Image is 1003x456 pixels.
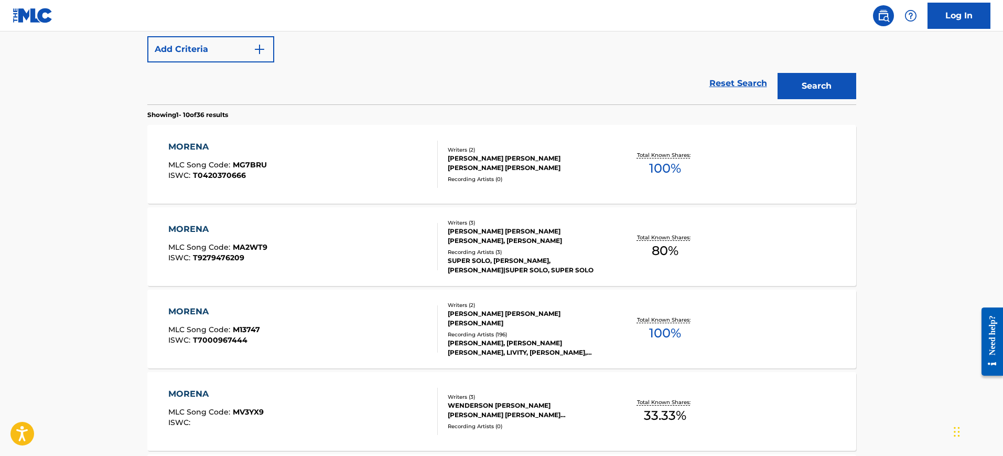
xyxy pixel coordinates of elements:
[233,242,267,252] span: MA2WT9
[877,9,890,22] img: search
[873,5,894,26] a: Public Search
[448,338,606,357] div: [PERSON_NAME], [PERSON_NAME] [PERSON_NAME], LIVITY, [PERSON_NAME], [PERSON_NAME]
[168,305,260,318] div: MORENA
[193,171,246,180] span: T0420370666
[147,207,856,286] a: MORENAMLC Song Code:MA2WT9ISWC:T9279476209Writers (3)[PERSON_NAME] [PERSON_NAME] [PERSON_NAME], [...
[637,234,693,241] p: Total Known Shares:
[637,316,693,324] p: Total Known Shares:
[704,72,772,95] a: Reset Search
[448,309,606,328] div: [PERSON_NAME] [PERSON_NAME] [PERSON_NAME]
[147,372,856,451] a: MORENAMLC Song Code:MV3YX9ISWC:Writers (3)WENDERSON [PERSON_NAME] [PERSON_NAME] [PERSON_NAME] [PE...
[637,151,693,159] p: Total Known Shares:
[637,398,693,406] p: Total Known Shares:
[147,36,274,62] button: Add Criteria
[233,407,264,417] span: MV3YX9
[951,406,1003,456] iframe: Chat Widget
[147,290,856,368] a: MORENAMLC Song Code:M13747ISWC:T7000967444Writers (2)[PERSON_NAME] [PERSON_NAME] [PERSON_NAME]Rec...
[168,253,193,262] span: ISWC :
[233,160,267,169] span: MG7BRU
[778,73,856,99] button: Search
[168,141,267,153] div: MORENA
[974,304,1003,380] iframe: Resource Center
[649,324,681,343] span: 100 %
[954,416,960,448] div: Drag
[448,256,606,275] div: SUPER SOLO, [PERSON_NAME], [PERSON_NAME]|SUPER SOLO, SUPER SOLO
[900,5,921,26] div: Help
[448,401,606,420] div: WENDERSON [PERSON_NAME] [PERSON_NAME] [PERSON_NAME] [PERSON_NAME] ALEXANDRE [PERSON_NAME]
[448,175,606,183] div: Recording Artists ( 0 )
[644,406,686,425] span: 33.33 %
[448,331,606,338] div: Recording Artists ( 196 )
[193,335,247,345] span: T7000967444
[168,407,233,417] span: MLC Song Code :
[168,388,264,400] div: MORENA
[652,241,678,260] span: 80 %
[168,418,193,427] span: ISWC :
[168,242,233,252] span: MLC Song Code :
[448,219,606,227] div: Writers ( 3 )
[448,393,606,401] div: Writers ( 3 )
[168,335,193,345] span: ISWC :
[927,3,990,29] a: Log In
[147,125,856,204] a: MORENAMLC Song Code:MG7BRUISWC:T0420370666Writers (2)[PERSON_NAME] [PERSON_NAME] [PERSON_NAME] [P...
[253,43,266,56] img: 9d2ae6d4665cec9f34b9.svg
[13,8,53,23] img: MLC Logo
[448,301,606,309] div: Writers ( 2 )
[649,159,681,178] span: 100 %
[448,154,606,173] div: [PERSON_NAME] [PERSON_NAME] [PERSON_NAME] [PERSON_NAME]
[168,223,267,236] div: MORENA
[904,9,917,22] img: help
[193,253,244,262] span: T9279476209
[168,160,233,169] span: MLC Song Code :
[168,171,193,180] span: ISWC :
[448,227,606,246] div: [PERSON_NAME] [PERSON_NAME] [PERSON_NAME], [PERSON_NAME]
[233,325,260,334] span: M13747
[448,248,606,256] div: Recording Artists ( 3 )
[168,325,233,334] span: MLC Song Code :
[448,422,606,430] div: Recording Artists ( 0 )
[147,110,228,120] p: Showing 1 - 10 of 36 results
[448,146,606,154] div: Writers ( 2 )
